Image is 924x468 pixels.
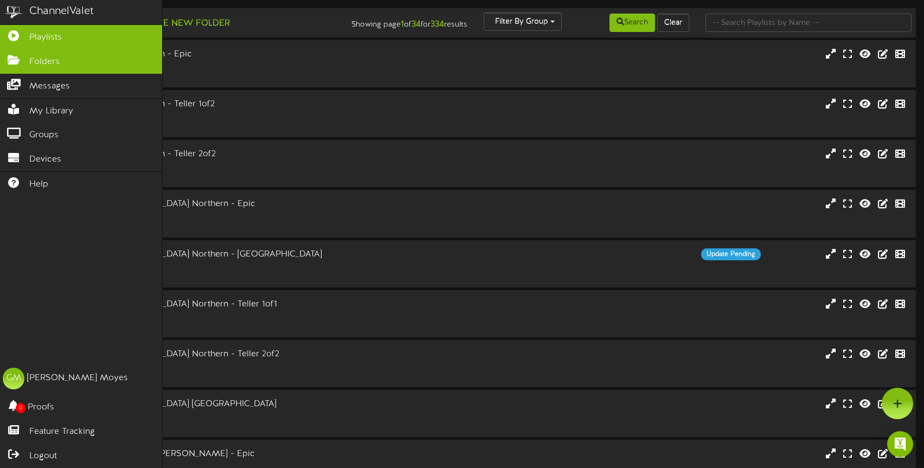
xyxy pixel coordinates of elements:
div: Landscape ( 16:9 ) [43,61,394,70]
div: AZ - 145 - Queen Creek [PERSON_NAME] - Epic [43,448,394,460]
span: Playlists [29,31,62,44]
button: Clear [657,14,689,32]
strong: 334 [431,20,444,29]
button: Search [609,14,655,32]
div: AZ - 056 - [GEOGRAPHIC_DATA] Northern - Teller 1of1 [43,298,394,311]
div: AZ - 033 - Mesa Southern - Teller 2of2 [43,148,394,161]
div: # 871 [43,170,394,179]
div: # 876 [43,70,394,79]
div: Landscape ( 16:9 ) [43,361,394,370]
div: AZ - 056 - [GEOGRAPHIC_DATA] [GEOGRAPHIC_DATA] [43,398,394,411]
div: AZ - 056 - [GEOGRAPHIC_DATA] Northern - Epic [43,198,394,210]
span: 0 [16,403,25,413]
span: Feature Tracking [29,426,95,438]
div: [PERSON_NAME] Moyes [27,372,128,384]
div: GM [3,368,24,389]
div: AZ - 056 - [GEOGRAPHIC_DATA] Northern - Teller 2of2 [43,348,394,361]
div: # 5652 [43,420,394,429]
div: Landscape ( 16:9 ) [43,411,394,420]
div: Showing page of for results [328,12,476,31]
span: Proofs [28,401,54,414]
span: Help [29,178,48,191]
strong: 1 [401,20,404,29]
span: Logout [29,450,57,463]
input: -- Search Playlists by Name -- [705,14,912,32]
span: Devices [29,153,61,166]
div: Landscape ( 16:9 ) [43,310,394,319]
span: Groups [29,129,59,142]
span: My Library [29,105,73,118]
div: AZ - 056 - [GEOGRAPHIC_DATA] Northern - [GEOGRAPHIC_DATA] [43,248,394,261]
div: # 5650 [43,270,394,279]
button: Create New Folder [125,17,233,30]
div: Landscape ( 16:9 ) [43,210,394,220]
span: Folders [29,56,60,68]
div: # 875 [43,370,394,379]
button: Filter By Group [484,12,562,31]
span: Messages [29,80,70,93]
div: # 5649 [43,220,394,229]
div: Portrait ( 9:16 ) [43,260,394,270]
div: Landscape ( 16:9 ) [43,161,394,170]
div: ChannelValet [29,4,94,20]
div: AZ - 033 - Mesa Southern - Teller 1of2 [43,98,394,111]
div: Landscape ( 16:9 ) [43,111,394,120]
div: # 874 [43,320,394,329]
div: # 870 [43,120,394,129]
div: AZ - 033 - Mesa Southern - Epic [43,48,394,61]
div: Update Pending [701,248,761,260]
strong: 34 [412,20,421,29]
div: Open Intercom Messenger [887,431,913,457]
